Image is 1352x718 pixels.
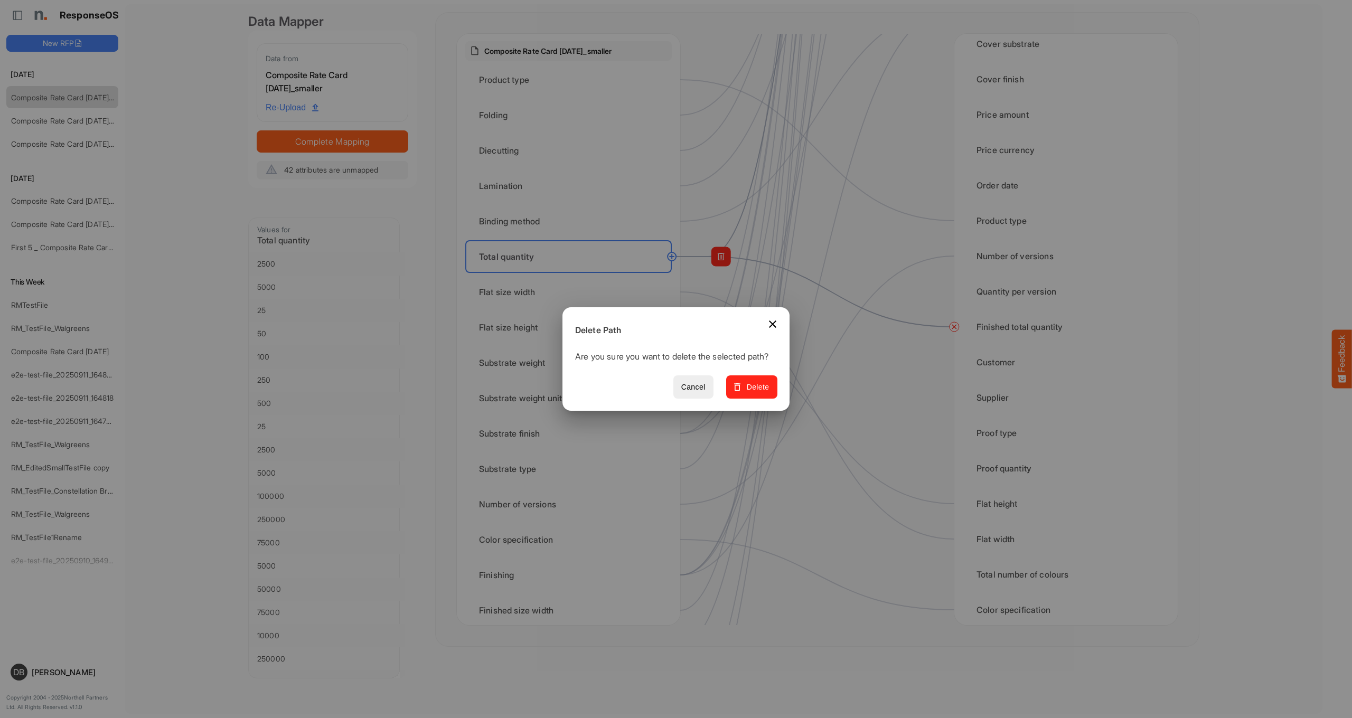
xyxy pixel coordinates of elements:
[681,381,706,394] span: Cancel
[575,350,769,367] p: Are you sure you want to delete the selected path?
[673,375,713,399] button: Cancel
[734,381,769,394] span: Delete
[726,375,777,399] button: Delete
[575,324,769,337] h6: Delete Path
[760,311,785,337] button: Close dialog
